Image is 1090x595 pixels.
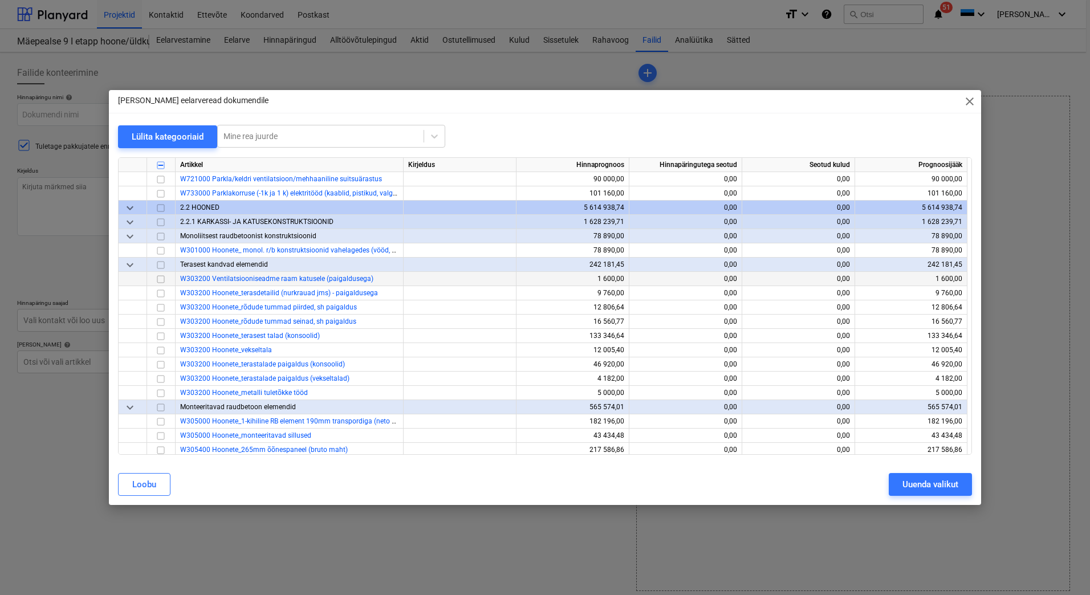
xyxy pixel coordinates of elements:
div: 0,00 [747,300,850,315]
div: Hinnaprognoos [516,158,629,172]
div: 0,00 [747,201,850,215]
div: 12 806,64 [860,300,962,315]
div: Artikkel [176,158,404,172]
a: W305000 Hoonete_monteeritavad sillused [180,431,311,439]
a: W303200 Hoonete_metalli tuletõkke tööd [180,389,308,397]
div: 78 890,00 [521,243,624,258]
div: 0,00 [634,186,737,201]
div: 46 920,00 [521,357,624,372]
span: keyboard_arrow_down [123,201,137,215]
div: 133 346,64 [860,329,962,343]
button: Lülita kategooriaid [118,125,217,148]
div: 1 628 239,71 [860,215,962,229]
span: Terasest kandvad elemendid [180,260,268,268]
div: 0,00 [634,315,737,329]
div: 182 196,00 [521,414,624,429]
div: 9 760,00 [521,286,624,300]
a: W303200 Hoonete_terastalade paigaldus (konsoolid) [180,360,345,368]
div: 0,00 [634,229,737,243]
div: 0,00 [634,243,737,258]
div: 78 890,00 [860,243,962,258]
div: 0,00 [634,300,737,315]
div: Seotud kulud [742,158,855,172]
a: W303200 Hoonete_vekseltala [180,346,272,354]
a: W303200 Hoonete_terasdetailid (nurkrauad jms) - paigaldusega [180,289,378,297]
div: 12 806,64 [521,300,624,315]
div: 0,00 [747,272,850,286]
div: 1 600,00 [521,272,624,286]
span: Monoliitsest raudbetoonist konstruktsioonid [180,232,316,240]
div: 101 160,00 [521,186,624,201]
a: W305400 Hoonete_265mm õõnespaneel (bruto maht) [180,446,348,454]
div: 0,00 [634,372,737,386]
span: keyboard_arrow_down [123,230,137,243]
div: 0,00 [634,443,737,457]
div: 0,00 [747,243,850,258]
button: Loobu [118,473,170,496]
div: 5 614 938,74 [521,201,624,215]
iframe: Chat Widget [1033,540,1090,595]
div: Loobu [132,477,156,492]
div: 43 434,48 [860,429,962,443]
span: Monteeritavad raudbetoon elemendid [180,403,296,411]
div: 0,00 [634,329,737,343]
p: [PERSON_NAME] eelarveread dokumendile [118,95,269,107]
div: 0,00 [747,258,850,272]
div: 0,00 [634,414,737,429]
div: 4 182,00 [860,372,962,386]
div: 46 920,00 [860,357,962,372]
div: 4 182,00 [521,372,624,386]
div: 0,00 [747,400,850,414]
div: 78 890,00 [860,229,962,243]
span: keyboard_arrow_down [123,215,137,229]
div: 0,00 [747,414,850,429]
div: 43 434,48 [521,429,624,443]
div: 0,00 [634,172,737,186]
a: W303200 Hoonete_terasest talad (konsoolid) [180,332,320,340]
div: 16 560,77 [521,315,624,329]
a: W305000 Hoonete_1-kihiline RB element 190mm transpordiga (neto maht, väiksed elemendid [PERSON_NA... [180,417,551,425]
span: keyboard_arrow_down [123,401,137,414]
button: Uuenda valikut [889,473,972,496]
div: 0,00 [634,386,737,400]
div: 1 628 239,71 [521,215,624,229]
div: 0,00 [747,357,850,372]
div: Hinnapäringutega seotud [629,158,742,172]
div: Uuenda valikut [902,477,958,492]
span: W721000 Parkla/keldri ventilatsioon/mehhaaniline suitsuärastus [180,175,382,183]
div: 5 000,00 [860,386,962,400]
div: 0,00 [747,429,850,443]
span: 2.2 HOONED [180,203,219,211]
div: 0,00 [634,258,737,272]
div: Lülita kategooriaid [132,129,204,144]
div: 217 586,86 [860,443,962,457]
div: 0,00 [747,229,850,243]
a: W303200 Hoonete_terastalade paigaldus (vekseltalad) [180,374,349,382]
span: keyboard_arrow_down [123,258,137,272]
a: W303200 Ventilatsiooniseadme raam katusele (paigaldusega) [180,275,373,283]
div: 90 000,00 [521,172,624,186]
div: 0,00 [634,215,737,229]
div: 0,00 [634,343,737,357]
div: 0,00 [747,329,850,343]
span: W305000 Hoonete_1-kihiline RB element 190mm transpordiga (neto maht, väiksed elemendid ilma avadeta) [180,417,551,425]
div: 0,00 [747,443,850,457]
div: 0,00 [747,286,850,300]
div: 217 586,86 [521,443,624,457]
div: 1 600,00 [860,272,962,286]
a: W301000 Hoonete_ monol. r/b konstruktsioonid vahelagedes (vööd, vahelagede monoliitosad) [180,246,472,254]
div: 0,00 [634,400,737,414]
div: 242 181,45 [860,258,962,272]
a: W303200 Hoonete_rõdude tummad seinad, sh paigaldus [180,317,356,325]
div: 16 560,77 [860,315,962,329]
div: 565 574,01 [860,400,962,414]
